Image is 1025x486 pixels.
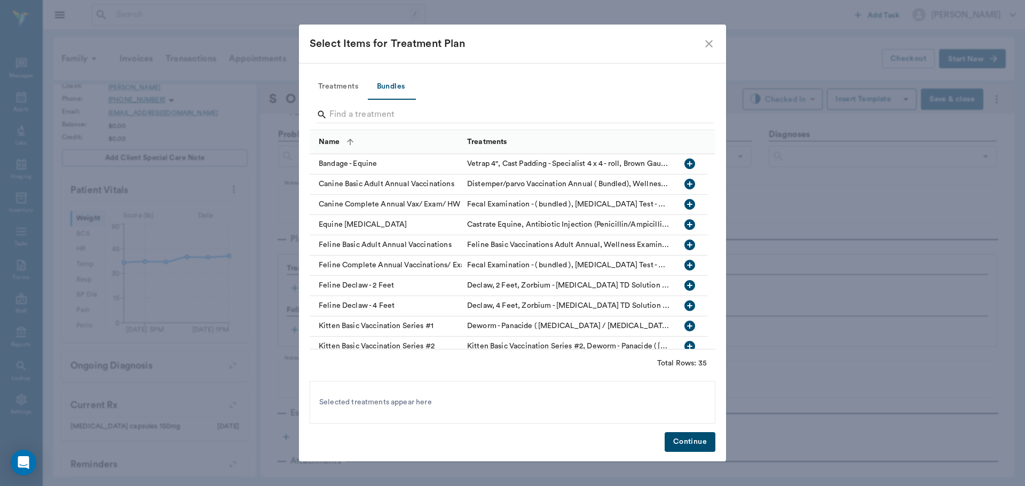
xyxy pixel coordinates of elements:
button: Treatments [310,74,367,100]
div: Deworm - Panacide ( Ivermectin / Pyrantel ) - Included, Feline Distemper Vaccination 1st - Kitten... [467,321,670,331]
div: Open Intercom Messenger [11,450,36,475]
button: Sort [510,134,525,149]
div: Declaw, 4 Feet, Zorbium - Buprenorphine TD Solution 1ml 6.6-16 Lbs, Pain Relief Injection (meloxi... [467,300,670,311]
div: Name [319,127,340,157]
div: Feline Declaw - 2 Feet [310,276,462,296]
div: Kitten Basic Vaccination Series #1 [310,316,462,337]
button: Bundles [367,74,415,100]
div: Feline Basic Adult Annual Vaccinations [310,235,462,256]
div: Canine Basic Adult Annual Vaccinations [310,174,462,195]
span: Selected treatments appear here [319,397,432,408]
div: Kitten Basic Vaccination Series #2, Deworm - Panacide ( Ivermectin / Pyrantel ) - Included, Felin... [467,341,670,352]
div: Feline Declaw - 4 Feet [310,296,462,316]
div: Fecal Examination - ( bundled ), Heartworm Test - No Charge, Distemper/parvo Vaccination Annual (... [467,199,670,210]
div: Total Rows: 35 [657,358,707,369]
div: Treatments [467,127,507,157]
div: Select Items for Treatment Plan [310,35,703,52]
div: Canine Complete Annual Vax/ Exam/ HW Test [310,195,462,215]
div: Declaw, 2 Feet, Zorbium - Buprenorphine TD Solution 1ml 6.6-16 Lbs, Pain Relief Injection (meloxi... [467,280,670,291]
div: Feline Complete Annual Vaccinations/ Exam/ HW Test [310,256,462,276]
div: Name [310,130,462,154]
input: Find a treatment [329,106,697,123]
button: close [703,37,715,50]
div: Vetrap 4", Cast Padding - Specialist 4 x 4 - roll, Brown Gauze - Roll, Elastikon Tape 3", Cling W... [467,158,670,169]
div: Feline Basic Vaccinations Adult Annual, Wellness Examination - Tech, Rabies Vaccination Feline An... [467,240,670,250]
div: Treatments [462,130,675,154]
div: Castrate Equine, Antibiotic Injection (Penicillin/Ampicillin) - (included), Equine Anesthesia (Xy... [467,219,670,230]
div: Distemper/parvo Vaccination Annual ( Bundled), Wellness Examination - Tech, Corona Vaccination An... [467,179,670,189]
div: Equine [MEDICAL_DATA] [310,215,462,235]
div: Fecal Examination - ( bundled ), Heartworm Test - No Charge, Wellness Examination - Dr, Feline Di... [467,260,670,270]
button: Continue [665,432,715,452]
button: Sort [343,134,358,149]
div: Bandage - Equine [310,154,462,174]
button: Sort [683,134,698,149]
div: Search [317,106,713,125]
div: Kitten Basic Vaccination Series #2 [310,337,462,357]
